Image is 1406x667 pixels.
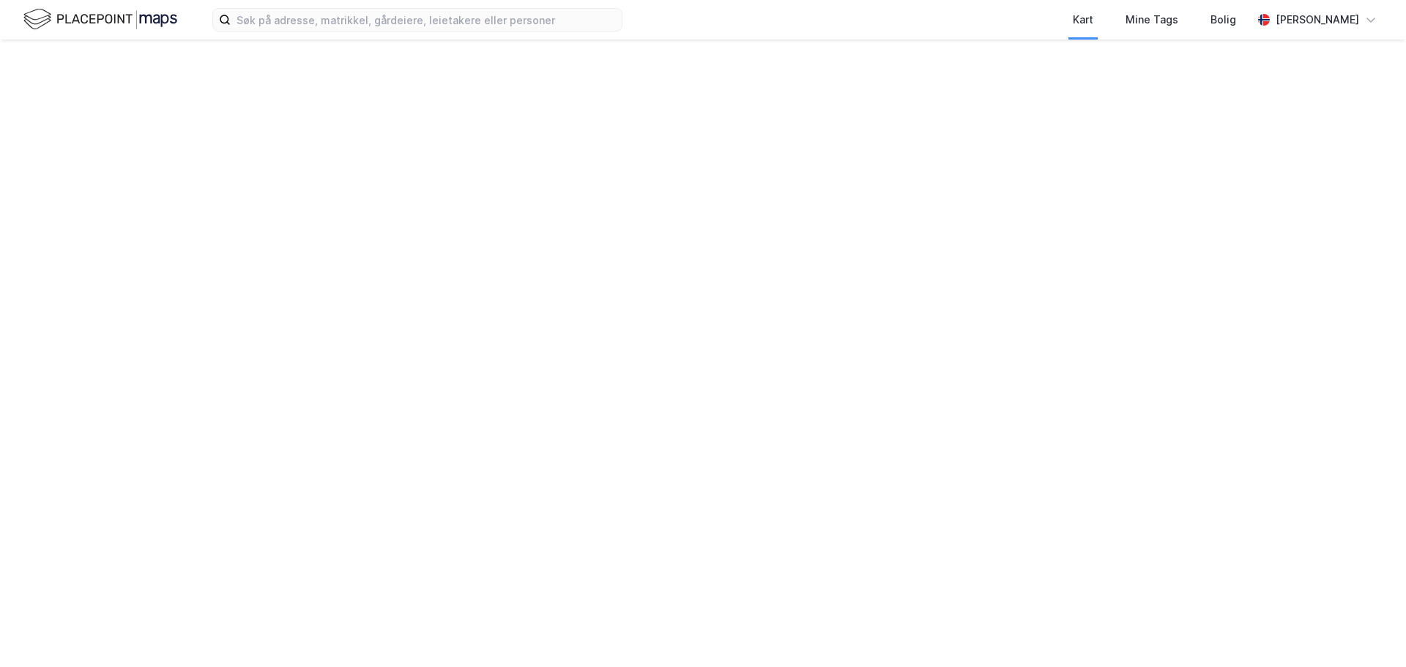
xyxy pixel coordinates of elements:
div: Bolig [1210,11,1236,29]
img: logo.f888ab2527a4732fd821a326f86c7f29.svg [23,7,177,32]
div: [PERSON_NAME] [1276,11,1359,29]
div: Mine Tags [1126,11,1178,29]
div: Kart [1073,11,1093,29]
input: Søk på adresse, matrikkel, gårdeiere, leietakere eller personer [231,9,622,31]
